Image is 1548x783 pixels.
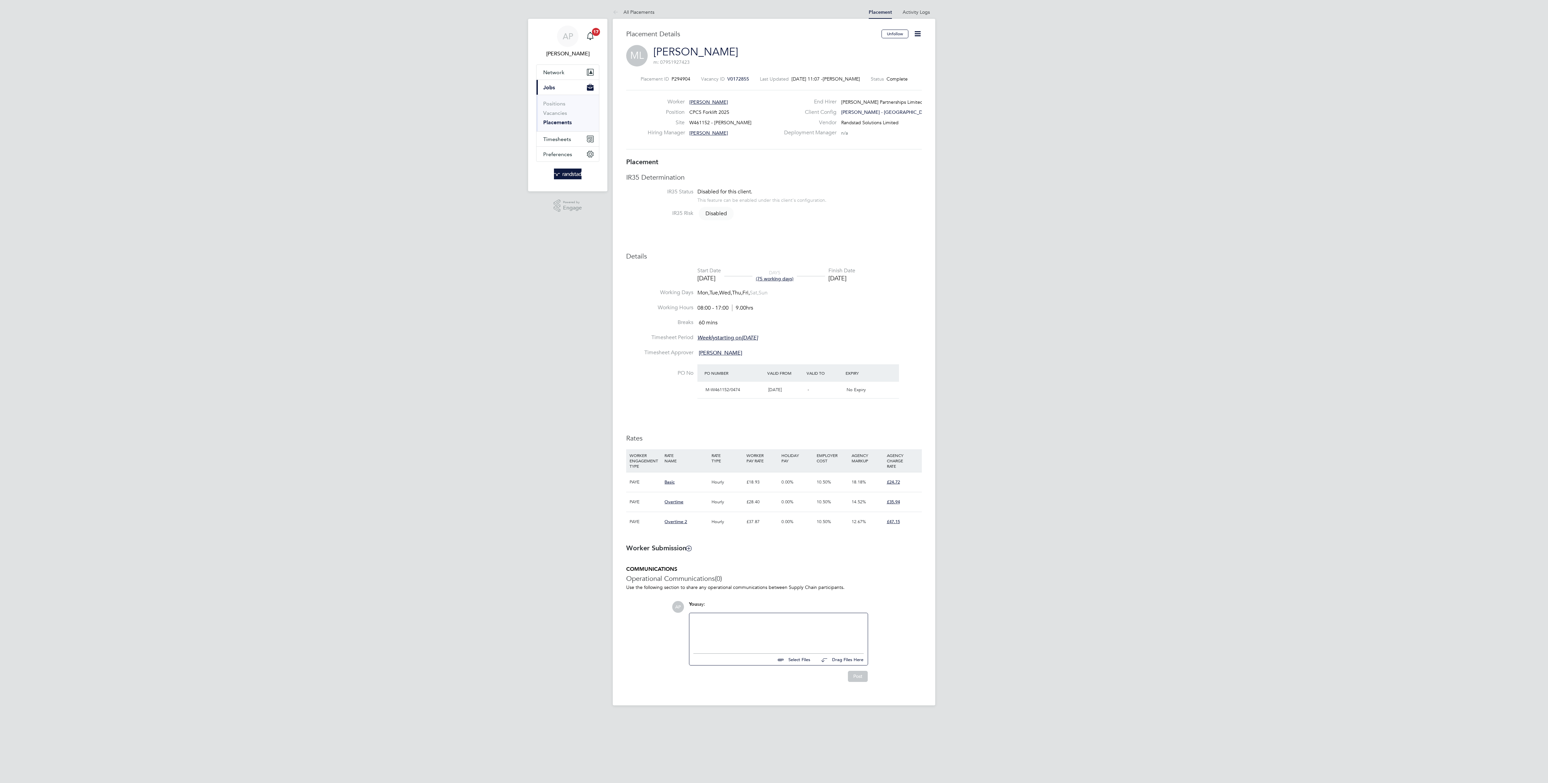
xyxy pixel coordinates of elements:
span: Engage [563,205,582,211]
label: Worker [648,98,685,105]
button: Drag Files Here [816,653,864,667]
div: PAYE [628,472,663,492]
div: AGENCY CHARGE RATE [885,449,920,472]
label: IR35 Risk [626,210,693,217]
button: Jobs [536,80,599,95]
span: 0.00% [781,479,793,485]
span: Sat, [750,289,759,296]
p: Use the following section to share any operational communications between Supply Chain participants. [626,584,922,590]
span: 0.00% [781,499,793,505]
em: [DATE] [742,334,758,341]
span: 18.18% [852,479,866,485]
span: Network [543,69,564,76]
span: AP [563,32,573,41]
b: Placement [626,158,658,166]
span: Tue, [709,289,719,296]
div: RATE NAME [663,449,709,467]
label: Vendor [780,119,836,126]
span: ML [626,45,648,66]
span: 17 [592,28,600,36]
span: Powered by [563,199,582,205]
button: Preferences [536,147,599,162]
span: You [689,601,697,607]
h3: Operational Communications [626,574,922,583]
span: Fri, [742,289,750,296]
span: 10.50% [817,479,831,485]
span: 0.00% [781,519,793,524]
span: starting on [697,334,758,341]
h3: Rates [626,434,922,443]
label: Timesheet Approver [626,349,693,356]
a: Vacancies [543,110,567,116]
span: Randstad Solutions Limited [841,120,899,126]
span: 10.50% [817,499,831,505]
span: £24.72 [887,479,900,485]
span: [DATE] 11:07 - [791,76,823,82]
div: Expiry [844,367,883,379]
a: Positions [543,100,565,107]
span: Sun [759,289,768,296]
span: Wed, [719,289,732,296]
div: 08:00 - 17:00 [697,305,753,312]
span: Basic [664,479,675,485]
b: Worker Submission [626,544,691,552]
label: Working Hours [626,304,693,311]
span: Complete [887,76,908,82]
a: All Placements [613,9,654,15]
span: - [808,387,809,393]
div: WORKER ENGAGEMENT TYPE [628,449,663,472]
span: m: 07951927423 [653,59,690,65]
a: Placements [543,119,572,126]
a: 17 [584,26,597,47]
div: £28.40 [745,492,780,512]
a: Activity Logs [903,9,930,15]
label: Placement ID [641,76,669,82]
a: AP[PERSON_NAME] [536,26,599,58]
label: Status [871,76,884,82]
span: £47.15 [887,519,900,524]
label: Deployment Manager [780,129,836,136]
div: This feature can be enabled under this client's configuration. [697,195,826,203]
span: Disabled for this client. [697,188,752,195]
h3: Placement Details [626,30,876,38]
label: Hiring Manager [648,129,685,136]
h5: COMMUNICATIONS [626,566,922,573]
span: [PERSON_NAME] [689,99,728,105]
span: [PERSON_NAME] Partnerships Limited [841,99,923,105]
label: Timesheet Period [626,334,693,341]
div: £37.87 [745,512,780,532]
div: EMPLOYER COST [815,449,850,467]
label: End Hirer [780,98,836,105]
span: Overtime 2 [664,519,687,524]
span: Mon, [697,289,709,296]
div: Valid To [805,367,844,379]
span: 14.52% [852,499,866,505]
button: Timesheets [536,132,599,146]
a: Placement [869,9,892,15]
span: [PERSON_NAME] [823,76,860,82]
span: [PERSON_NAME] - [GEOGRAPHIC_DATA] [841,109,932,115]
span: V0172855 [727,76,749,82]
span: £35.94 [887,499,900,505]
div: PO Number [703,367,766,379]
button: Post [848,671,868,682]
div: Valid From [766,367,805,379]
label: Last Updated [760,76,789,82]
em: Weekly [697,334,715,341]
span: n/a [841,130,848,136]
a: [PERSON_NAME] [653,45,738,58]
label: IR35 Status [626,188,693,195]
label: PO No [626,370,693,377]
div: Finish Date [828,267,855,274]
span: W461152 - [PERSON_NAME] [689,120,751,126]
div: RATE TYPE [710,449,745,467]
a: Powered byEngage [554,199,582,212]
label: Breaks [626,319,693,326]
span: AP [672,601,684,613]
span: P294904 [672,76,690,82]
span: Timesheets [543,136,571,142]
span: CPCS Forklift 2025 [689,109,729,115]
div: WORKER PAY RATE [745,449,780,467]
button: Network [536,65,599,80]
span: 9.00hrs [732,305,753,311]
